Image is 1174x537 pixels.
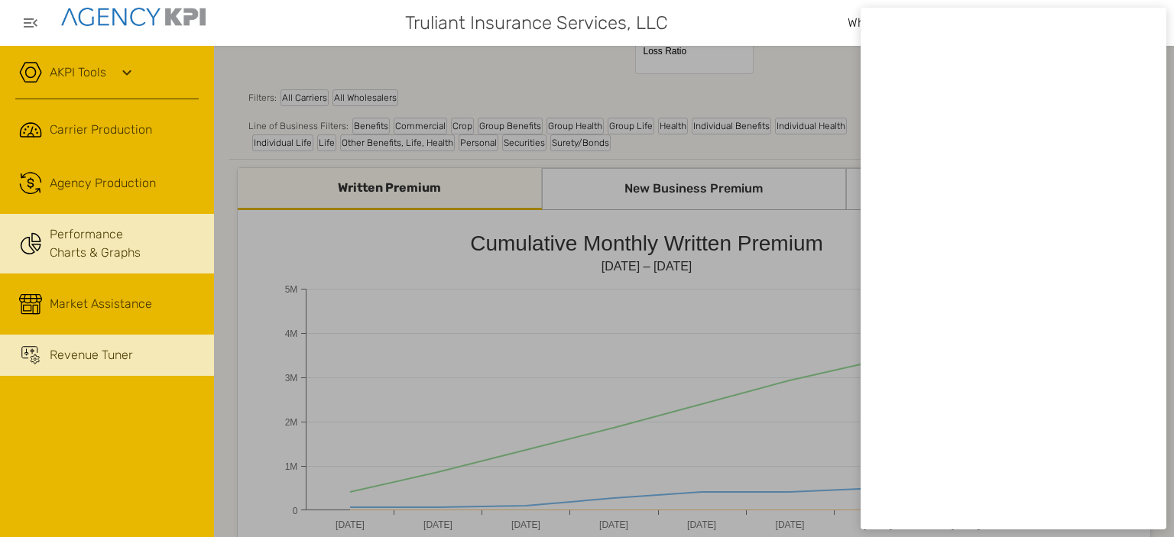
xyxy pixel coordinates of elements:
[50,346,133,364] div: Revenue Tuner
[848,15,916,30] span: What’s new?
[405,9,668,37] span: Truliant Insurance Services, LLC
[61,8,206,26] img: agencykpi-logo-550x69-2d9e3fa8.png
[50,63,106,82] a: AKPI Tools
[50,121,152,139] span: Carrier Production
[50,295,152,313] div: Market Assistance
[50,174,156,192] span: Agency Production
